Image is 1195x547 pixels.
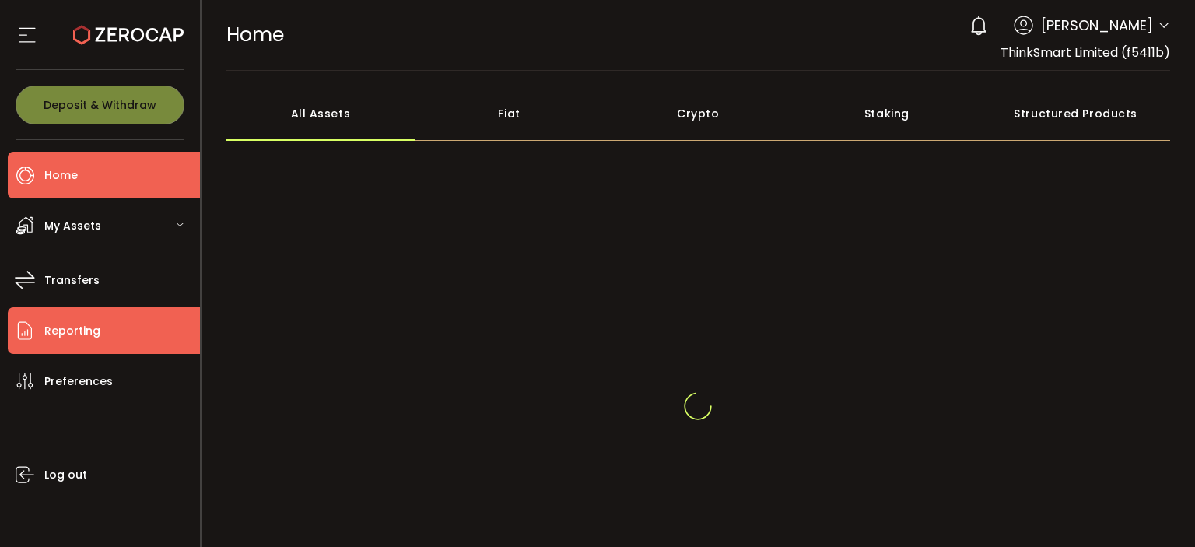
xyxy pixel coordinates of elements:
[226,86,415,141] div: All Assets
[1041,15,1153,36] span: [PERSON_NAME]
[981,86,1170,141] div: Structured Products
[793,86,982,141] div: Staking
[44,464,87,486] span: Log out
[44,164,78,187] span: Home
[44,370,113,393] span: Preferences
[226,21,284,48] span: Home
[604,86,793,141] div: Crypto
[44,100,156,110] span: Deposit & Withdraw
[44,215,101,237] span: My Assets
[44,269,100,292] span: Transfers
[16,86,184,124] button: Deposit & Withdraw
[1001,44,1170,61] span: ThinkSmart Limited (f5411b)
[44,320,100,342] span: Reporting
[415,86,604,141] div: Fiat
